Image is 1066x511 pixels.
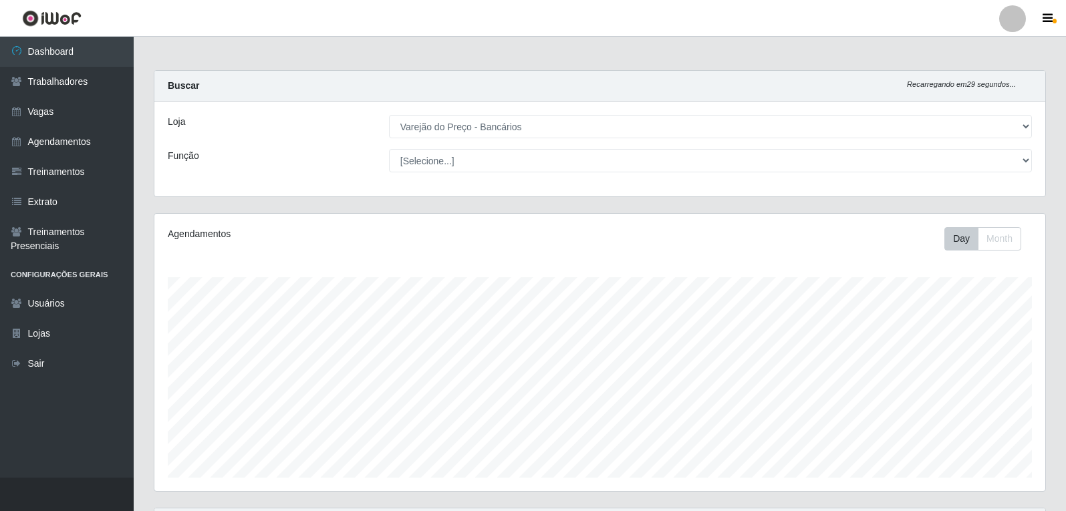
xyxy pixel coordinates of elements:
[978,227,1021,250] button: Month
[907,80,1016,88] i: Recarregando em 29 segundos...
[168,115,185,129] label: Loja
[944,227,1021,250] div: First group
[168,227,516,241] div: Agendamentos
[22,10,82,27] img: CoreUI Logo
[944,227,978,250] button: Day
[168,149,199,163] label: Função
[944,227,1032,250] div: Toolbar with button groups
[168,80,199,91] strong: Buscar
